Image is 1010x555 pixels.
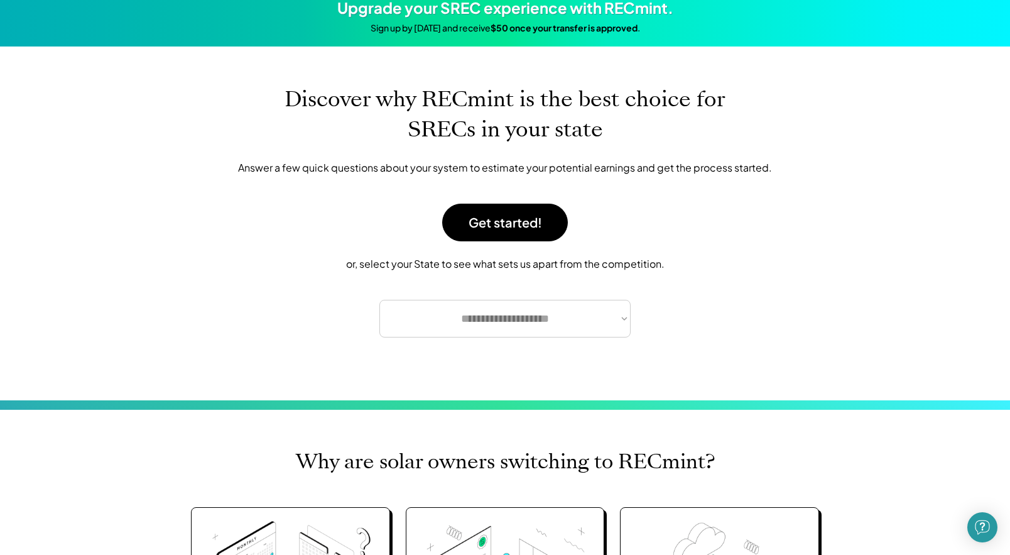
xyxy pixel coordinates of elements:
[204,257,806,271] div: or, select your State to see what sets us apart from the competition.
[254,84,756,145] h1: Discover why RECmint is the best choice for SRECs in your state
[442,204,568,241] button: Get started!
[967,512,997,542] div: Open Intercom Messenger
[371,22,640,35] div: Sign up by [DATE] and receive .
[296,448,715,476] h2: Why are solar owners switching to RECmint?
[491,22,638,33] strong: $50 once your transfer is approved
[204,160,806,175] div: Answer a few quick questions about your system to estimate your potential earnings and get the pr...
